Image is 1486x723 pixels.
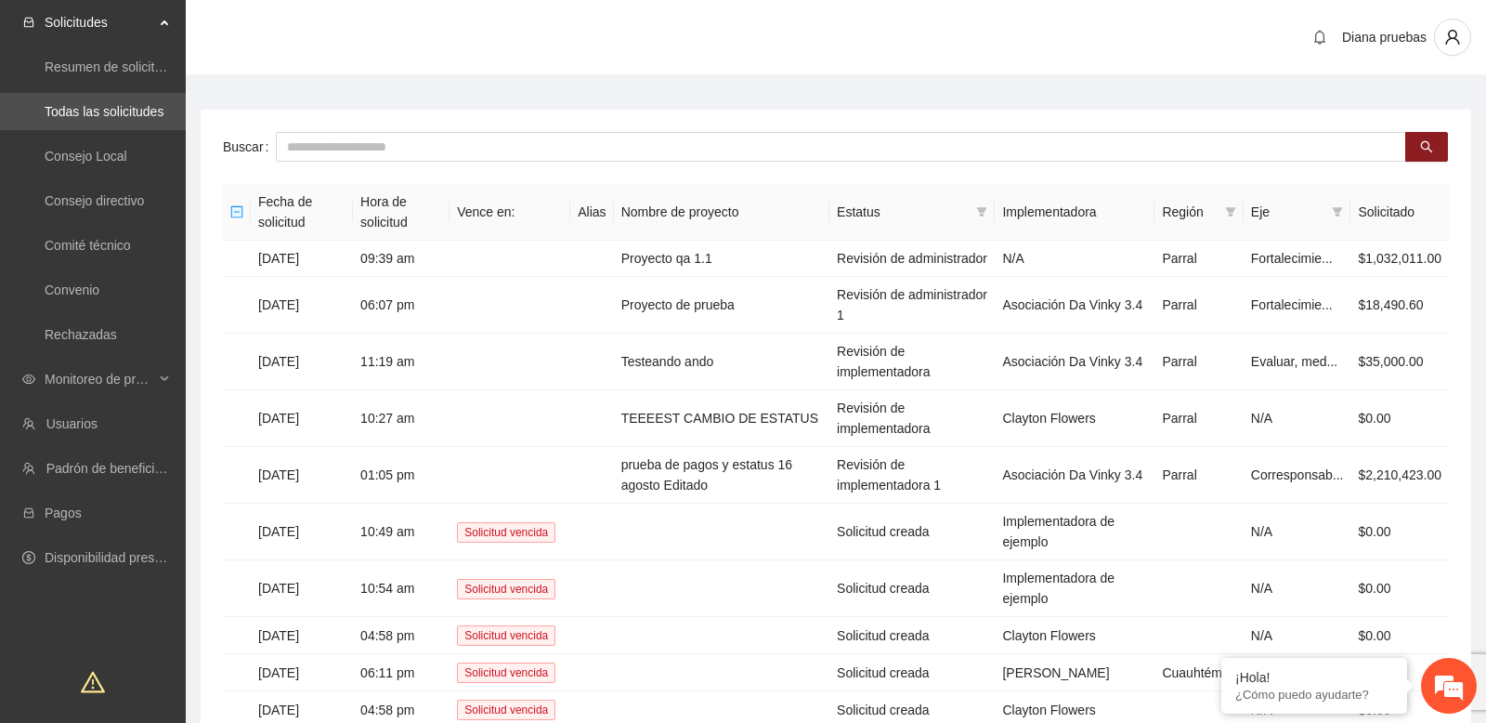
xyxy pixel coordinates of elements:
td: [DATE] [251,277,353,334]
td: $0.00 [1350,390,1449,447]
td: Solicitud creada [829,654,995,691]
td: prueba de pagos y estatus 16 agosto Editado [614,447,829,504]
td: Revisión de implementadora [829,390,995,447]
a: Todas las solicitudes [45,104,163,119]
td: Revisión de administrador 1 [829,277,995,334]
td: Revisión de implementadora [829,334,995,390]
span: filter [972,198,991,226]
a: Pagos [45,506,82,520]
td: Parral [1154,334,1243,390]
span: Estatus [837,202,969,222]
a: Resumen de solicitudes por aprobar [45,59,254,74]
td: Solicitud creada [829,617,995,654]
td: TEEEEST CAMBIO DE ESTATUS [614,390,829,447]
td: 09:39 am [353,241,450,277]
span: Solicitud vencida [457,700,555,720]
td: Implementadora de ejemplo [995,504,1154,560]
td: Solicitud creada [829,560,995,617]
td: [DATE] [251,654,353,691]
td: $35,000.00 [1350,334,1449,390]
td: $0.00 [1350,560,1449,617]
td: [DATE] [251,447,353,504]
td: Asociación Da Vinky 3.4 [995,447,1154,504]
th: Vence en: [450,184,570,241]
span: inbox [22,16,35,29]
span: Solicitud vencida [457,579,555,599]
td: [PERSON_NAME] [995,654,1154,691]
td: Clayton Flowers [995,617,1154,654]
td: Asociación Da Vinky 3.4 [995,334,1154,390]
td: 04:58 pm [353,617,450,654]
th: Hora de solicitud [353,184,450,241]
td: $18,490.60 [1350,277,1449,334]
a: Comité técnico [45,238,131,253]
td: $0.00 [1350,654,1449,691]
span: Solicitudes [45,4,154,41]
a: Usuarios [46,416,98,431]
button: bell [1305,22,1335,52]
td: $2,210,423.00 [1350,447,1449,504]
td: Parral [1154,447,1243,504]
td: $1,032,011.00 [1350,241,1449,277]
span: Solicitud vencida [457,663,555,683]
td: N/A [1244,617,1351,654]
td: Clayton Flowers [995,390,1154,447]
td: Parral [1154,241,1243,277]
th: Fecha de solicitud [251,184,353,241]
td: [DATE] [251,334,353,390]
div: ¡Hola! [1235,670,1393,685]
td: [DATE] [251,560,353,617]
td: N/A [1244,560,1351,617]
span: filter [1225,206,1236,217]
td: Testeando ando [614,334,829,390]
span: Región [1162,202,1217,222]
td: 10:49 am [353,504,450,560]
span: warning [81,670,105,694]
td: Proyecto qa 1.1 [614,241,829,277]
td: Revisión de implementadora 1 [829,447,995,504]
textarea: Escriba su mensaje y pulse “Intro” [9,507,354,572]
a: Disponibilidad presupuestal [45,550,203,565]
td: 01:05 pm [353,447,450,504]
td: N/A [1244,654,1351,691]
td: N/A [1244,504,1351,560]
span: user [1435,29,1470,46]
th: Solicitado [1350,184,1449,241]
span: filter [976,206,987,217]
td: $0.00 [1350,617,1449,654]
a: Consejo Local [45,149,127,164]
span: Fortalecimie... [1251,251,1333,266]
th: Nombre de proyecto [614,184,829,241]
span: Monitoreo de proyectos [45,361,154,398]
span: filter [1328,198,1347,226]
td: N/A [995,241,1154,277]
span: Corresponsab... [1251,467,1344,482]
a: Padrón de beneficiarios [46,461,183,476]
a: Convenio [45,283,99,297]
td: 10:54 am [353,560,450,617]
div: Chatee con nosotros ahora [97,95,312,119]
td: $0.00 [1350,504,1449,560]
a: Rechazadas [45,327,117,342]
td: N/A [1244,390,1351,447]
td: Proyecto de prueba [614,277,829,334]
td: [DATE] [251,390,353,447]
td: Parral [1154,277,1243,334]
span: bell [1306,30,1334,45]
th: Implementadora [995,184,1154,241]
td: Implementadora de ejemplo [995,560,1154,617]
button: search [1405,132,1448,162]
span: filter [1221,198,1240,226]
a: Consejo directivo [45,193,144,208]
span: Estamos en línea. [108,248,256,436]
button: user [1434,19,1471,56]
span: Fortalecimie... [1251,297,1333,312]
span: search [1420,140,1433,155]
p: ¿Cómo puedo ayudarte? [1235,688,1393,702]
span: Evaluar, med... [1251,354,1337,369]
div: Minimizar ventana de chat en vivo [305,9,349,54]
td: Parral [1154,390,1243,447]
span: Solicitud vencida [457,625,555,646]
td: 06:07 pm [353,277,450,334]
span: filter [1332,206,1343,217]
